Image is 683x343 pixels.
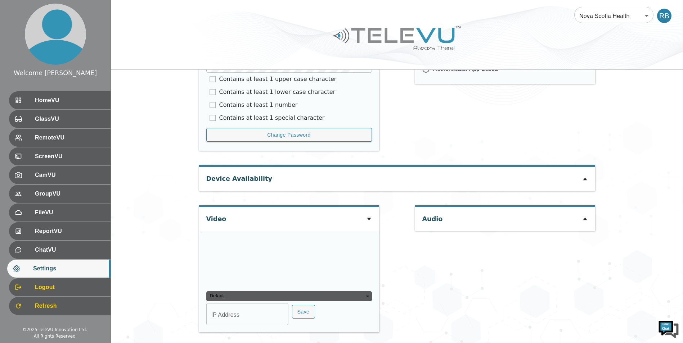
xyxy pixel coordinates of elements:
[35,227,105,235] span: ReportVU
[219,114,325,122] p: Contains at least 1 special character
[42,91,99,163] span: We're online!
[657,9,671,23] div: RB
[9,166,111,184] div: CamVU
[35,152,105,161] span: ScreenVU
[9,241,111,259] div: ChatVU
[206,128,372,142] button: Change Password
[9,222,111,240] div: ReportVU
[35,189,105,198] span: GroupVU
[422,207,443,227] div: Audio
[9,91,111,109] div: HomeVU
[35,96,105,105] span: HomeVU
[37,38,121,47] div: Chat with us now
[219,88,336,96] p: Contains at least 1 lower case character
[9,110,111,128] div: GlassVU
[118,4,135,21] div: Minimize live chat window
[14,68,97,78] div: Welcome [PERSON_NAME]
[9,185,111,203] div: GroupVU
[7,260,111,278] div: Settings
[219,75,337,83] p: Contains at least 1 upper case character
[12,33,30,51] img: d_736959983_company_1615157101543_736959983
[35,283,105,292] span: Logout
[9,297,111,315] div: Refresh
[332,23,462,53] img: Logo
[35,208,105,217] span: FileVU
[35,246,105,254] span: ChatVU
[4,196,137,221] textarea: Type your message and hit 'Enter'
[35,133,105,142] span: RemoteVU
[9,278,111,296] div: Logout
[574,6,653,26] div: Nova Scotia Health
[35,171,105,179] span: CamVU
[25,4,86,65] img: profile.png
[219,101,298,109] p: Contains at least 1 number
[658,318,679,339] img: Chat Widget
[9,129,111,147] div: RemoteVU
[9,203,111,221] div: FileVU
[206,167,272,187] div: Device Availability
[206,207,226,227] div: Video
[9,147,111,165] div: ScreenVU
[206,291,372,301] div: Default
[35,115,105,123] span: GlassVU
[35,302,105,310] span: Refresh
[292,305,315,319] button: Save
[33,264,105,273] span: Settings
